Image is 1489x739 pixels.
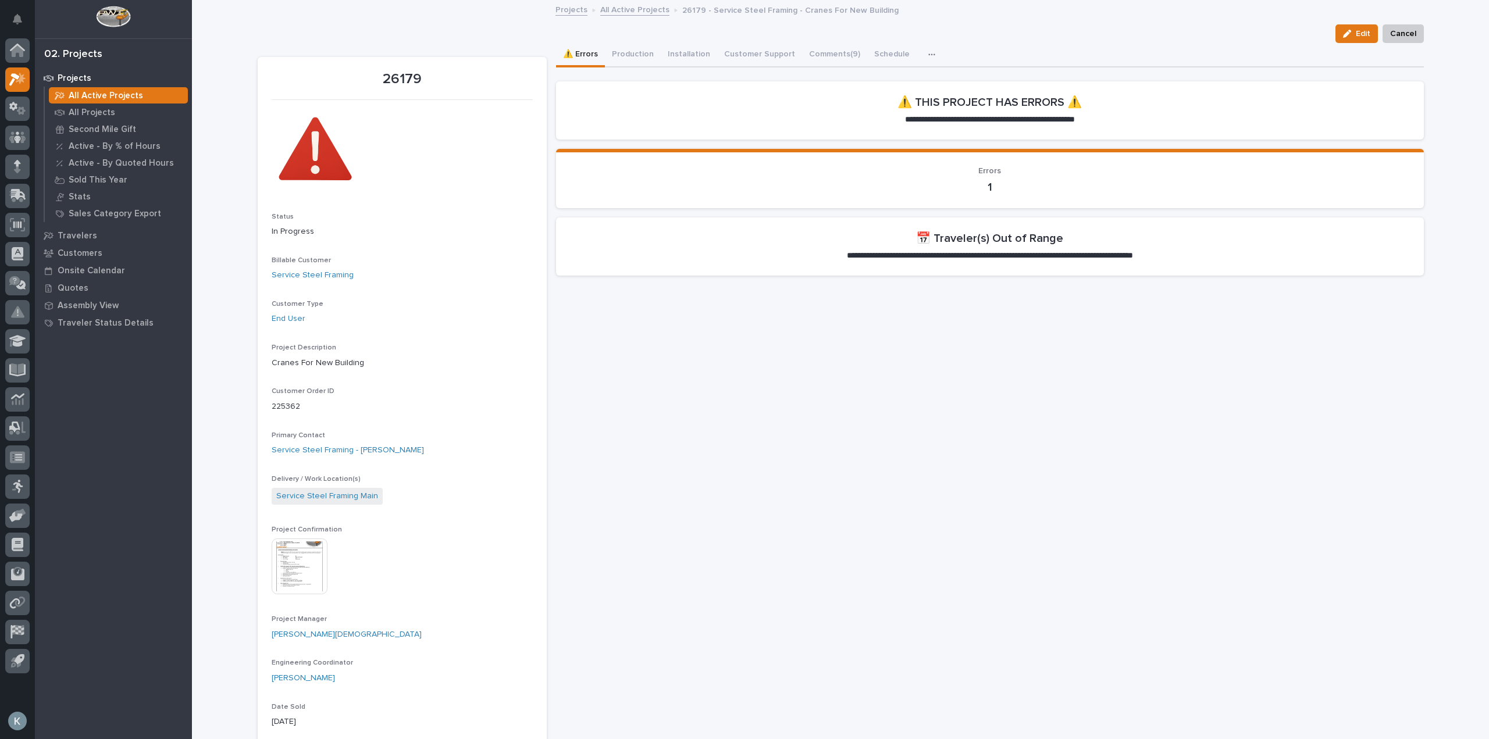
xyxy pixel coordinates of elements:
p: Customers [58,248,102,259]
img: 2NXtMPZLIz7XYftgBukE1U5SvtaryLymZA7Kh-l4YD4 [272,107,359,194]
p: 26179 [272,71,533,88]
a: End User [272,313,305,325]
div: 02. Projects [44,48,102,61]
p: Active - By Quoted Hours [69,158,174,169]
p: In Progress [272,226,533,238]
span: Customer Type [272,301,323,308]
p: 1 [570,180,1410,194]
button: Cancel [1383,24,1424,43]
p: Cranes For New Building [272,357,533,369]
a: Stats [45,188,192,205]
a: Quotes [35,279,192,297]
span: Date Sold [272,704,305,711]
a: Second Mile Gift [45,121,192,137]
a: All Active Projects [45,87,192,103]
span: Errors [978,167,1001,175]
a: Travelers [35,227,192,244]
a: Active - By % of Hours [45,138,192,154]
p: Active - By % of Hours [69,141,161,152]
a: Projects [555,2,587,16]
button: Comments (9) [802,43,867,67]
button: Installation [661,43,717,67]
span: Project Description [272,344,336,351]
p: Traveler Status Details [58,318,154,329]
p: Travelers [58,231,97,241]
button: Notifications [5,7,30,31]
p: Stats [69,192,91,202]
p: Second Mile Gift [69,124,136,135]
p: Projects [58,73,91,84]
span: Billable Customer [272,257,331,264]
p: 225362 [272,401,533,413]
button: Edit [1335,24,1378,43]
p: 26179 - Service Steel Framing - Cranes For New Building [682,3,899,16]
span: Cancel [1390,27,1416,41]
p: Sales Category Export [69,209,161,219]
a: Assembly View [35,297,192,314]
button: Schedule [867,43,917,67]
p: Quotes [58,283,88,294]
a: All Projects [45,104,192,120]
span: Status [272,213,294,220]
span: Engineering Coordinator [272,659,353,666]
a: Sold This Year [45,172,192,188]
h2: ⚠️ THIS PROJECT HAS ERRORS ⚠️ [897,95,1082,109]
button: users-avatar [5,709,30,733]
a: Sales Category Export [45,205,192,222]
button: ⚠️ Errors [556,43,605,67]
img: Workspace Logo [96,6,130,27]
a: All Active Projects [600,2,669,16]
span: Customer Order ID [272,388,334,395]
a: Traveler Status Details [35,314,192,331]
p: All Projects [69,108,115,118]
a: Service Steel Framing Main [276,490,378,502]
span: Project Confirmation [272,526,342,533]
span: Primary Contact [272,432,325,439]
p: Assembly View [58,301,119,311]
p: Onsite Calendar [58,266,125,276]
a: Projects [35,69,192,87]
span: Project Manager [272,616,327,623]
a: Service Steel Framing [272,269,354,281]
p: [DATE] [272,716,533,728]
p: All Active Projects [69,91,143,101]
a: [PERSON_NAME] [272,672,335,684]
button: Production [605,43,661,67]
h2: 📅 Traveler(s) Out of Range [916,231,1063,245]
a: Customers [35,244,192,262]
div: Notifications [15,14,30,33]
a: [PERSON_NAME][DEMOGRAPHIC_DATA] [272,629,422,641]
p: Sold This Year [69,175,127,185]
a: Service Steel Framing - [PERSON_NAME] [272,444,424,456]
a: Active - By Quoted Hours [45,155,192,171]
a: Onsite Calendar [35,262,192,279]
button: Customer Support [717,43,802,67]
span: Edit [1356,28,1370,39]
span: Delivery / Work Location(s) [272,476,361,483]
